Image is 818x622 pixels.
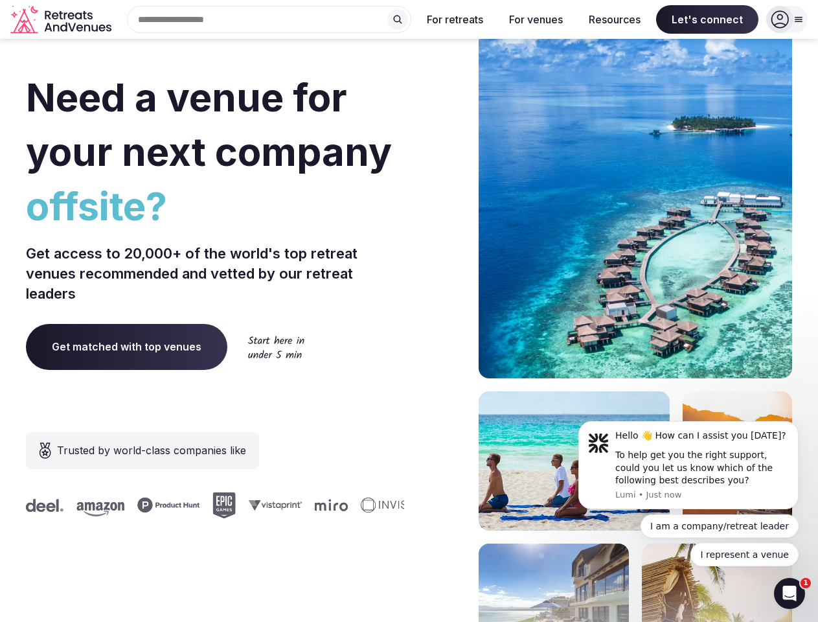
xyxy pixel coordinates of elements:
svg: Miro company logo [313,499,347,511]
img: yoga on tropical beach [479,391,670,531]
span: 1 [801,578,811,588]
svg: Vistaprint company logo [247,500,301,511]
button: For venues [499,5,573,34]
a: Get matched with top venues [26,324,227,369]
span: offsite? [26,179,404,233]
img: Start here in under 5 min [248,336,304,358]
span: Need a venue for your next company [26,74,392,175]
svg: Retreats and Venues company logo [10,5,114,34]
svg: Deel company logo [25,499,62,512]
iframe: Intercom live chat [774,578,805,609]
button: For retreats [416,5,494,34]
span: Let's connect [656,5,758,34]
button: Resources [578,5,651,34]
a: Visit the homepage [10,5,114,34]
p: Get access to 20,000+ of the world's top retreat venues recommended and vetted by our retreat lea... [26,244,404,303]
svg: Invisible company logo [359,498,431,513]
svg: Epic Games company logo [211,492,234,518]
iframe: Intercom notifications message [559,350,818,587]
span: Trusted by world-class companies like [57,443,246,458]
